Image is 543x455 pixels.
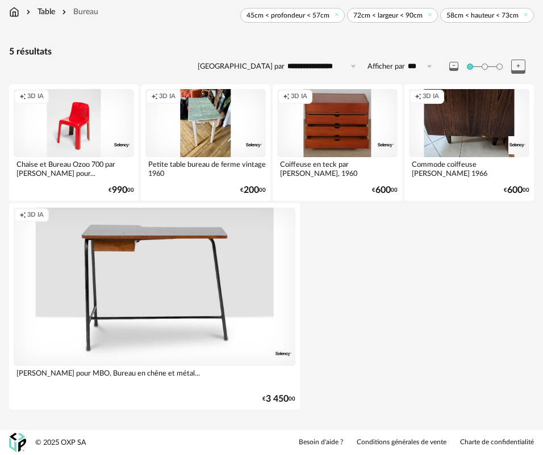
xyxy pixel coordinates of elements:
div: € 00 [240,187,266,194]
span: 3D IA [27,211,44,220]
span: 600 [507,187,523,194]
span: 3D IA [291,92,307,101]
a: Creation icon 3D IA Chaise et Bureau Ozoo 700 par [PERSON_NAME] pour... €99000 [9,85,139,200]
span: 3D IA [159,92,176,101]
label: Afficher par [367,62,405,71]
a: Creation icon 3D IA Coiffeuse en teck par [PERSON_NAME], 1960 €60000 [273,85,402,200]
a: Creation icon 3D IA Petite table bureau de ferme vintage 1960 €20000 [141,85,270,200]
span: Creation icon [151,92,158,101]
a: Creation icon 3D IA Commode coiffeuse [PERSON_NAME] 1966 €60000 [404,85,534,200]
span: 200 [244,187,259,194]
div: © 2025 OXP SA [35,438,86,448]
span: 72cm < largeur < 90cm [353,11,423,20]
div: € 00 [108,187,134,194]
span: Creation icon [283,92,290,101]
div: € 00 [262,395,295,403]
div: Coiffeuse en teck par [PERSON_NAME], 1960 [277,157,398,180]
label: [GEOGRAPHIC_DATA] par [198,62,285,71]
div: Chaise et Bureau Ozoo 700 par [PERSON_NAME] pour... [14,157,134,180]
a: Creation icon 3D IA [PERSON_NAME] pour MBO, Bureau en chêne et métal... €3 45000 [9,203,300,410]
img: svg+xml;base64,PHN2ZyB3aWR0aD0iMTYiIGhlaWdodD0iMTciIHZpZXdCb3g9IjAgMCAxNiAxNyIgZmlsbD0ibm9uZSIgeG... [9,6,19,18]
span: Creation icon [19,92,26,101]
span: 3 450 [266,395,289,403]
div: € 00 [504,187,529,194]
a: Besoin d'aide ? [299,438,343,447]
img: svg+xml;base64,PHN2ZyB3aWR0aD0iMTYiIGhlaWdodD0iMTYiIHZpZXdCb3g9IjAgMCAxNiAxNiIgZmlsbD0ibm9uZSIgeG... [24,6,33,18]
div: 5 résultats [9,46,534,58]
span: 45cm < profondeur < 57cm [247,11,329,20]
img: OXP [9,433,26,453]
span: 600 [375,187,391,194]
span: 3D IA [27,92,44,101]
div: Commode coiffeuse [PERSON_NAME] 1966 [409,157,529,180]
span: 3D IA [423,92,439,101]
a: Conditions générales de vente [357,438,446,447]
span: 58cm < hauteur < 73cm [446,11,519,20]
span: Creation icon [19,211,26,220]
div: [PERSON_NAME] pour MBO, Bureau en chêne et métal... [14,366,295,389]
span: Creation icon [415,92,421,101]
div: € 00 [372,187,398,194]
a: Charte de confidentialité [460,438,534,447]
span: 990 [112,187,127,194]
div: Petite table bureau de ferme vintage 1960 [145,157,266,180]
div: Table [24,6,55,18]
